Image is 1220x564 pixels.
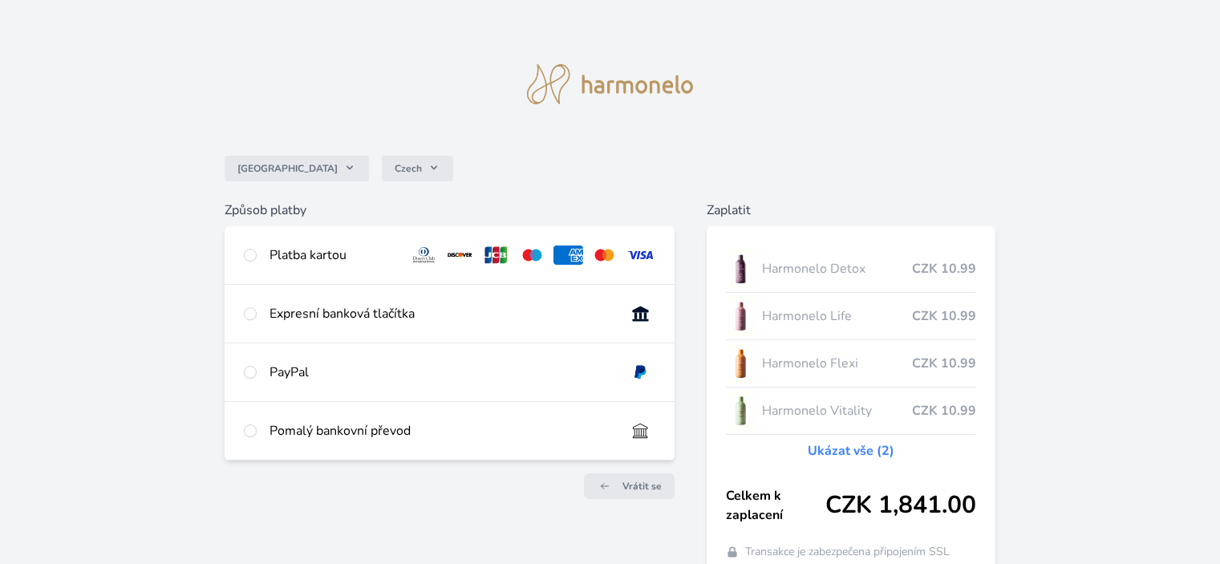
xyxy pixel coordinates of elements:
div: PayPal [270,363,612,382]
button: [GEOGRAPHIC_DATA] [225,156,369,181]
h6: Způsob platby [225,201,674,220]
img: DETOX_se_stinem_x-lo.jpg [726,249,756,289]
span: Harmonelo Flexi [762,354,911,373]
img: jcb.svg [481,245,511,265]
div: Expresní banková tlačítka [270,304,612,323]
img: logo.svg [527,64,694,104]
img: visa.svg [626,245,655,265]
span: Celkem k zaplacení [726,486,825,525]
button: Czech [382,156,453,181]
div: Platba kartou [270,245,396,265]
a: Vrátit se [584,473,675,499]
img: mc.svg [590,245,619,265]
img: CLEAN_FLEXI_se_stinem_x-hi_(1)-lo.jpg [726,343,756,383]
img: diners.svg [409,245,439,265]
img: CLEAN_VITALITY_se_stinem_x-lo.jpg [726,391,756,431]
span: [GEOGRAPHIC_DATA] [237,162,338,175]
span: Czech [395,162,422,175]
img: amex.svg [553,245,583,265]
span: CZK 1,841.00 [825,491,976,520]
img: CLEAN_LIFE_se_stinem_x-lo.jpg [726,296,756,336]
span: CZK 10.99 [912,259,976,278]
span: Harmonelo Detox [762,259,911,278]
span: Transakce je zabezpečena připojením SSL [745,544,950,560]
span: CZK 10.99 [912,401,976,420]
a: Ukázat vše (2) [808,441,894,461]
img: discover.svg [445,245,475,265]
img: paypal.svg [626,363,655,382]
img: bankTransfer_IBAN.svg [626,421,655,440]
img: onlineBanking_CZ.svg [626,304,655,323]
span: CZK 10.99 [912,354,976,373]
div: Pomalý bankovní převod [270,421,612,440]
span: Vrátit se [622,480,662,493]
h6: Zaplatit [707,201,995,220]
span: Harmonelo Life [762,306,911,326]
span: CZK 10.99 [912,306,976,326]
span: Harmonelo Vitality [762,401,911,420]
img: maestro.svg [517,245,547,265]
